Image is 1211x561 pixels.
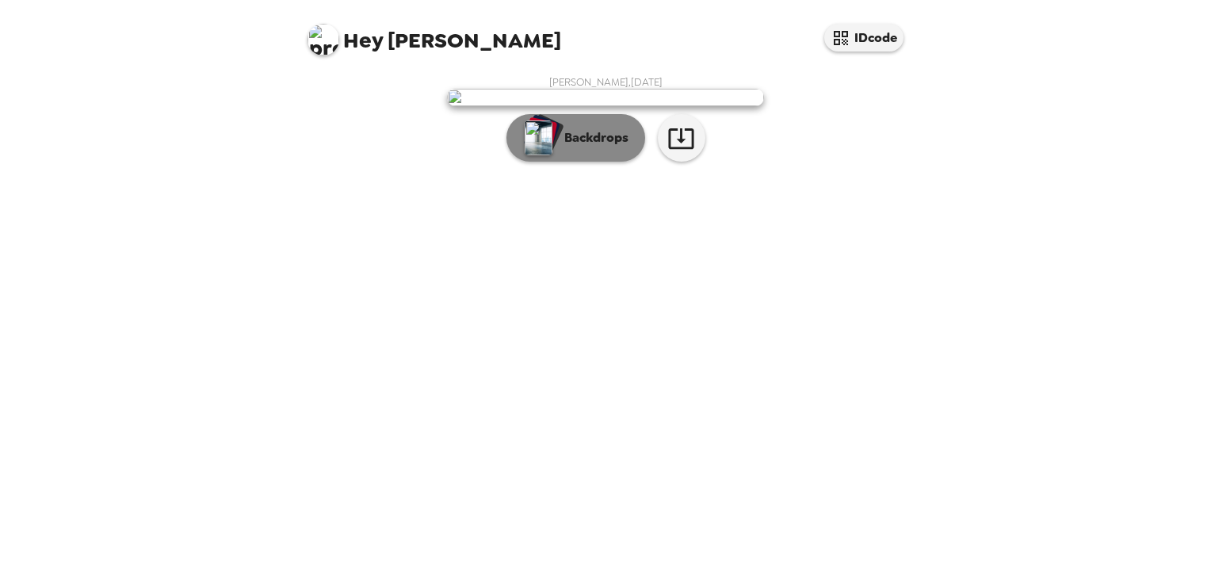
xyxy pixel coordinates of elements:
[447,89,764,106] img: user
[506,114,645,162] button: Backdrops
[308,16,561,52] span: [PERSON_NAME]
[824,24,903,52] button: IDcode
[343,26,383,55] span: Hey
[549,75,663,89] span: [PERSON_NAME] , [DATE]
[308,24,339,55] img: profile pic
[556,128,628,147] p: Backdrops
